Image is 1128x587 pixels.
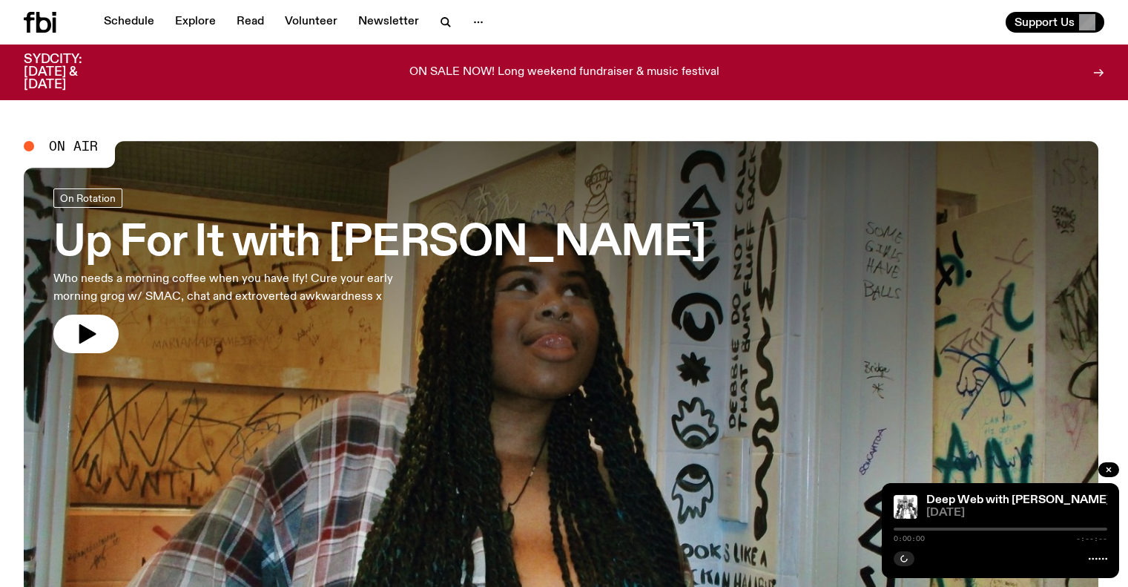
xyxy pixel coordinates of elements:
[166,12,225,33] a: Explore
[53,188,122,208] a: On Rotation
[349,12,428,33] a: Newsletter
[53,223,705,264] h3: Up For It with [PERSON_NAME]
[53,188,705,353] a: Up For It with [PERSON_NAME]Who needs a morning coffee when you have Ify! Cure your early morning...
[1076,535,1107,542] span: -:--:--
[228,12,273,33] a: Read
[1015,16,1075,29] span: Support Us
[276,12,346,33] a: Volunteer
[95,12,163,33] a: Schedule
[926,508,1107,519] span: [DATE]
[24,53,119,91] h3: SYDCITY: [DATE] & [DATE]
[409,66,719,79] p: ON SALE NOW! Long weekend fundraiser & music festival
[894,535,925,542] span: 0:00:00
[926,494,1110,506] a: Deep Web with [PERSON_NAME]
[53,270,433,306] p: Who needs a morning coffee when you have Ify! Cure your early morning grog w/ SMAC, chat and extr...
[60,192,116,203] span: On Rotation
[49,140,98,153] span: On Air
[1006,12,1104,33] button: Support Us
